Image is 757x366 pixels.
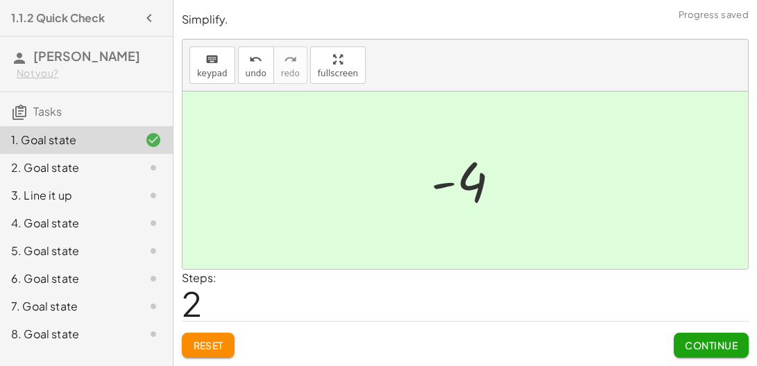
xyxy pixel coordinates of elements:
i: Task not started. [145,326,162,342]
i: Task not started. [145,215,162,232]
span: Tasks [33,104,62,119]
span: Progress saved [679,8,749,22]
button: fullscreen [310,46,366,84]
span: keypad [197,69,228,78]
div: 3. Line it up [11,187,123,204]
label: Steps: [182,270,216,285]
i: Task not started. [145,159,162,176]
i: redo [284,51,297,68]
p: Simplify. [182,12,749,28]
span: 2 [182,282,202,324]
div: 1. Goal state [11,132,123,148]
span: undo [246,69,266,78]
div: 5. Goal state [11,243,123,259]
button: Reset [182,333,235,358]
i: Task not started. [145,187,162,204]
span: [PERSON_NAME] [33,48,140,64]
button: Continue [674,333,749,358]
button: redoredo [273,46,307,84]
span: redo [281,69,300,78]
h4: 1.1.2 Quick Check [11,10,105,26]
button: keyboardkeypad [189,46,235,84]
i: Task not started. [145,298,162,315]
i: Task not started. [145,243,162,259]
button: undoundo [238,46,274,84]
div: 6. Goal state [11,270,123,287]
div: 4. Goal state [11,215,123,232]
div: 8. Goal state [11,326,123,342]
span: fullscreen [318,69,358,78]
i: Task finished and correct. [145,132,162,148]
div: Not you? [17,67,162,80]
i: Task not started. [145,270,162,287]
span: Continue [685,339,738,351]
i: undo [249,51,262,68]
i: keyboard [205,51,219,68]
div: 2. Goal state [11,159,123,176]
div: 7. Goal state [11,298,123,315]
span: Reset [193,339,223,351]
